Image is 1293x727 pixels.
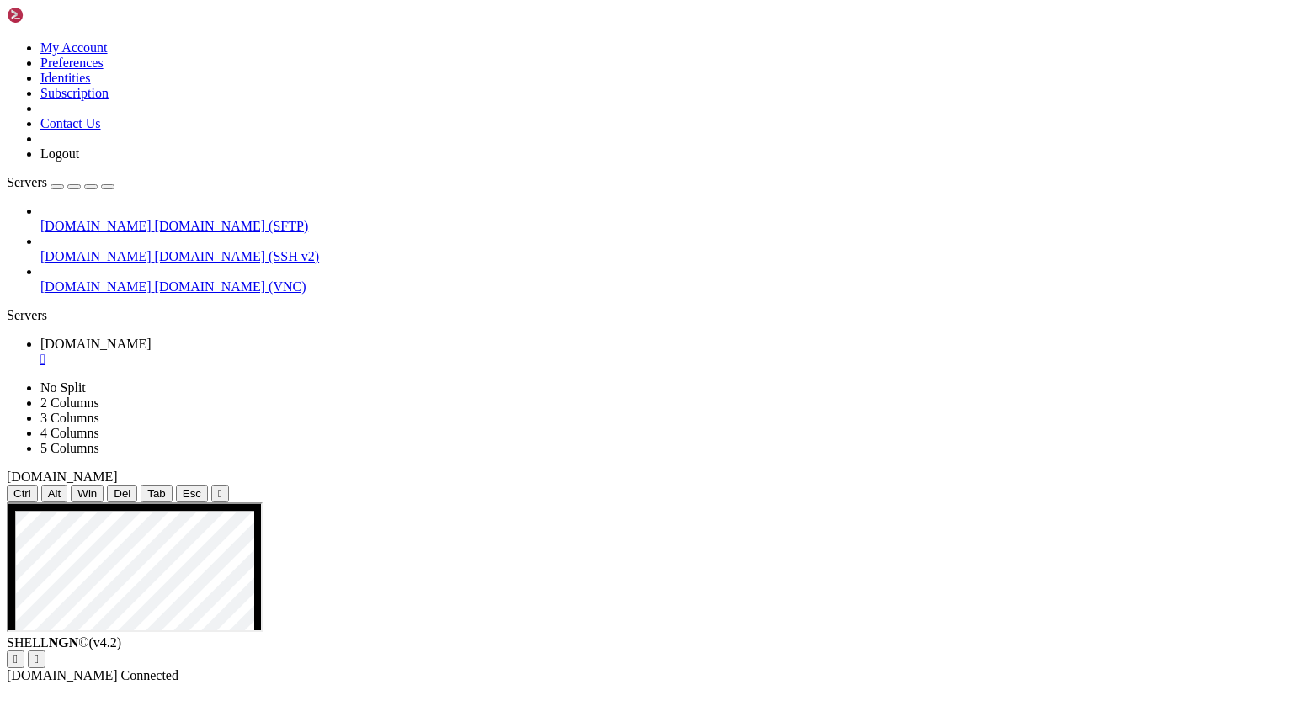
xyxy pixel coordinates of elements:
a: [DOMAIN_NAME] [DOMAIN_NAME] (VNC) [40,279,1286,295]
span: [DOMAIN_NAME] [40,279,152,294]
button:  [211,485,229,502]
a: 2 Columns [40,395,99,410]
a: [DOMAIN_NAME] [DOMAIN_NAME] (SSH v2) [40,249,1286,264]
a: Logout [40,146,79,161]
a: Preferences [40,56,104,70]
a: Subscription [40,86,109,100]
a: h.ycloud.info [40,337,1286,367]
span: Connected [121,668,178,682]
span: Servers [7,175,47,189]
a: 3 Columns [40,411,99,425]
span: [DOMAIN_NAME] [7,668,118,682]
span: [DOMAIN_NAME] [40,219,152,233]
span: [DOMAIN_NAME] [40,337,152,351]
button: Tab [141,485,173,502]
span: Esc [183,487,201,500]
div:  [35,653,39,666]
button: Esc [176,485,208,502]
b: NGN [49,635,79,650]
span: [DOMAIN_NAME] (SFTP) [155,219,309,233]
button: Win [71,485,104,502]
a: Identities [40,71,91,85]
span: Win [77,487,97,500]
span: [DOMAIN_NAME] (SSH v2) [155,249,320,263]
span: Del [114,487,130,500]
span: Tab [147,487,166,500]
a: 4 Columns [40,426,99,440]
button: Ctrl [7,485,38,502]
li: [DOMAIN_NAME] [DOMAIN_NAME] (SFTP) [40,204,1286,234]
a:  [40,352,1286,367]
span: SHELL © [7,635,121,650]
span: Ctrl [13,487,31,500]
a: Servers [7,175,114,189]
div:  [13,653,18,666]
button: Del [107,485,137,502]
a: Contact Us [40,116,101,130]
span: Alt [48,487,61,500]
div:  [218,487,222,500]
li: [DOMAIN_NAME] [DOMAIN_NAME] (VNC) [40,264,1286,295]
a: 5 Columns [40,441,99,455]
span: [DOMAIN_NAME] [7,470,118,484]
span: 4.2.0 [89,635,122,650]
button:  [28,650,45,668]
span: [DOMAIN_NAME] [40,249,152,263]
span: [DOMAIN_NAME] (VNC) [155,279,306,294]
a: My Account [40,40,108,55]
button: Alt [41,485,68,502]
div: Servers [7,308,1286,323]
button:  [7,650,24,668]
img: Shellngn [7,7,104,24]
a: [DOMAIN_NAME] [DOMAIN_NAME] (SFTP) [40,219,1286,234]
li: [DOMAIN_NAME] [DOMAIN_NAME] (SSH v2) [40,234,1286,264]
a: No Split [40,380,86,395]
